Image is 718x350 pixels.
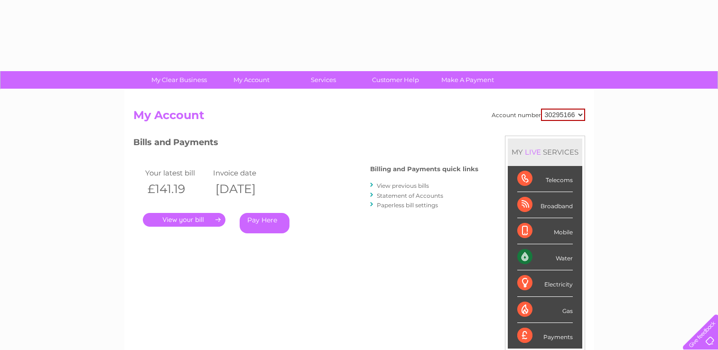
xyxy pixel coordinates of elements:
[517,192,573,218] div: Broadband
[356,71,435,89] a: Customer Help
[284,71,363,89] a: Services
[143,166,211,179] td: Your latest bill
[240,213,289,233] a: Pay Here
[211,179,279,199] th: [DATE]
[377,202,438,209] a: Paperless bill settings
[140,71,218,89] a: My Clear Business
[211,166,279,179] td: Invoice date
[212,71,290,89] a: My Account
[523,147,543,157] div: LIVE
[517,270,573,296] div: Electricity
[508,138,582,166] div: MY SERVICES
[492,109,585,121] div: Account number
[517,323,573,349] div: Payments
[133,109,585,127] h2: My Account
[517,166,573,192] div: Telecoms
[517,218,573,244] div: Mobile
[377,192,443,199] a: Statement of Accounts
[517,244,573,270] div: Water
[377,182,429,189] a: View previous bills
[370,166,478,173] h4: Billing and Payments quick links
[429,71,507,89] a: Make A Payment
[517,297,573,323] div: Gas
[133,136,478,152] h3: Bills and Payments
[143,213,225,227] a: .
[143,179,211,199] th: £141.19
